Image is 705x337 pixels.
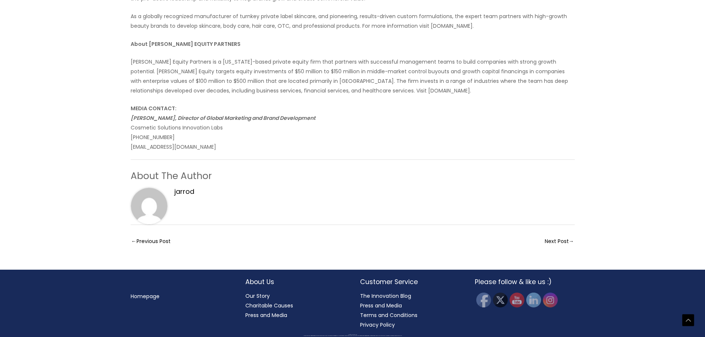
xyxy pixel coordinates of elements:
p: Cosmetic Solutions Innovation Labs [PHONE_NUMBER] [EMAIL_ADDRESS][DOMAIN_NAME] [131,104,575,152]
strong: MEDIA CONTACT: [131,105,177,112]
nav: Posts [131,225,575,249]
a: Privacy Policy [360,321,395,328]
a: Press and Media [245,311,287,319]
a: Next Post → (opens in a new tab) [545,236,574,248]
nav: Menu [131,291,231,301]
p: As a globally recognized manufacturer of turnkey private label skincare, and pioneering, results-... [131,11,575,31]
a: Terms and Conditions [360,311,417,319]
h2: Please follow & like us :) [475,277,575,287]
span: ← [131,237,137,245]
h2: About Us [245,277,345,287]
img: Twitter [493,293,508,307]
nav: Customer Service [360,291,460,330]
span: → [569,237,574,245]
em: [PERSON_NAME], Director of Global Marketing and Brand Development [131,114,315,122]
nav: About Us [245,291,345,320]
h3: About The Author [131,170,575,182]
a: Press and Media [360,302,402,309]
a: Our Story [245,292,270,300]
img: Facebook [476,293,491,307]
a: Homepage [131,293,160,300]
a: Charitable Causes [245,302,293,309]
a: The Innovation Blog [360,292,411,300]
h2: Customer Service [360,277,460,287]
a: Previous Post [131,236,171,248]
a: jarrod [174,188,194,196]
p: [PERSON_NAME] Equity Partners is a [US_STATE]-based private equity firm that partners with succes... [131,57,575,95]
strong: About [PERSON_NAME] EQUITY PARTNERS [131,40,241,48]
